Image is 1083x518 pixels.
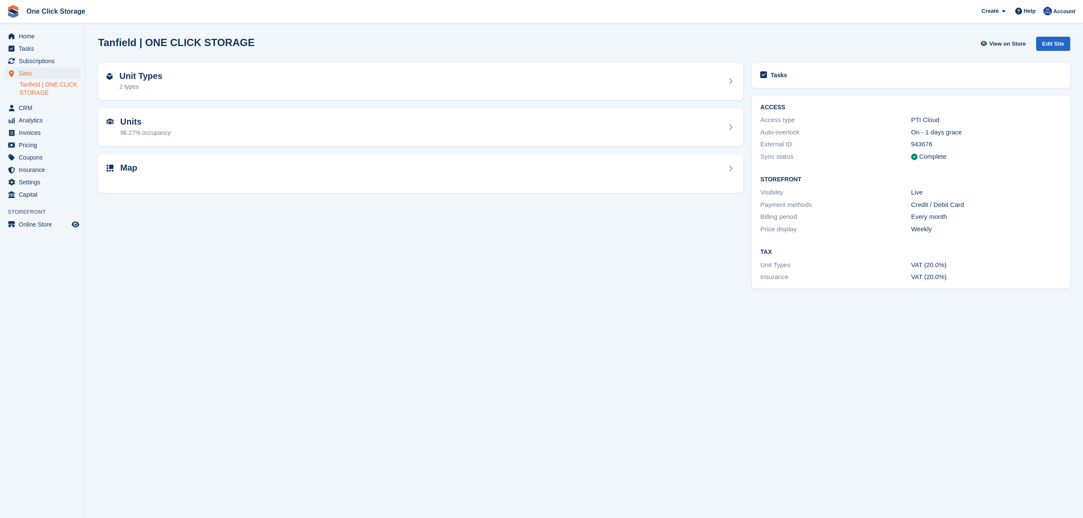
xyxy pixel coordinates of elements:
[4,30,81,42] a: menu
[760,260,911,270] div: Unit Types
[1043,7,1052,15] img: Thomas
[19,189,70,201] span: Capital
[4,67,81,79] a: menu
[1036,37,1070,54] a: Edit Site
[98,108,743,146] a: Units 96.27% occupancy
[760,200,911,210] div: Payment methods
[4,189,81,201] a: menu
[107,165,113,172] img: map-icn-33ee37083ee616e46c38cad1a60f524a97daa1e2b2c8c0bc3eb3415660979fc1.svg
[760,128,911,137] div: Auto-overlock
[760,224,911,234] div: Price display
[19,139,70,151] span: Pricing
[760,104,1062,111] h2: ACCESS
[760,115,911,125] div: Access type
[4,139,81,151] a: menu
[770,71,787,79] h2: Tasks
[19,67,70,79] span: Sites
[120,128,171,137] div: 96.27% occupancy
[760,152,911,162] div: Sync status
[19,55,70,67] span: Subscriptions
[4,151,81,163] a: menu
[119,82,162,91] div: 2 types
[98,63,743,100] a: Unit Types 2 types
[107,73,113,80] img: unit-type-icn-2b2737a686de81e16bb02015468b77c625bbabd49415b5ef34ead5e3b44a266d.svg
[760,249,1062,256] h2: Tax
[19,164,70,176] span: Insurance
[98,154,743,193] a: Map
[911,115,1062,125] div: PTI Cloud
[7,5,20,18] img: stora-icon-8386f47178a22dfd0bd8f6a31ec36ba5ce8667c1dd55bd0f319d3a0aa187defe.svg
[4,176,81,188] a: menu
[1024,7,1036,15] span: Help
[119,71,162,81] h2: Unit Types
[98,37,255,48] h2: Tanfield | ONE CLICK STORAGE
[911,128,1062,137] div: On - 1 days grace
[19,102,70,114] span: CRM
[107,119,113,125] img: unit-icn-7be61d7bf1b0ce9d3e12c5938cc71ed9869f7b940bace4675aadf7bd6d80202e.svg
[760,176,1062,183] h2: Storefront
[19,114,70,126] span: Analytics
[760,188,911,198] div: Visibility
[19,127,70,139] span: Invoices
[911,200,1062,210] div: Credit / Debit Card
[911,212,1062,222] div: Every month
[4,43,81,55] a: menu
[4,164,81,176] a: menu
[4,218,81,230] a: menu
[911,140,1062,149] div: 943676
[911,224,1062,234] div: Weekly
[982,7,999,15] span: Create
[1036,37,1070,51] div: Edit Site
[4,102,81,114] a: menu
[120,117,171,127] h2: Units
[4,127,81,139] a: menu
[911,272,1062,282] div: VAT (20.0%)
[979,37,1029,51] a: View on Store
[19,30,70,42] span: Home
[911,260,1062,270] div: VAT (20.0%)
[19,151,70,163] span: Coupons
[19,218,70,230] span: Online Store
[23,4,89,18] a: One Click Storage
[760,140,911,149] div: External ID
[19,43,70,55] span: Tasks
[8,208,85,216] span: Storefront
[911,188,1062,198] div: Live
[120,163,137,173] h2: Map
[919,152,947,162] div: Complete
[70,219,81,230] a: Preview store
[19,176,70,188] span: Settings
[20,81,81,97] a: Tanfield | ONE CLICK STORAGE
[989,40,1026,48] span: View on Store
[4,55,81,67] a: menu
[760,272,911,282] div: Insurance
[760,212,911,222] div: Billing period
[4,114,81,126] a: menu
[1053,7,1075,16] span: Account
